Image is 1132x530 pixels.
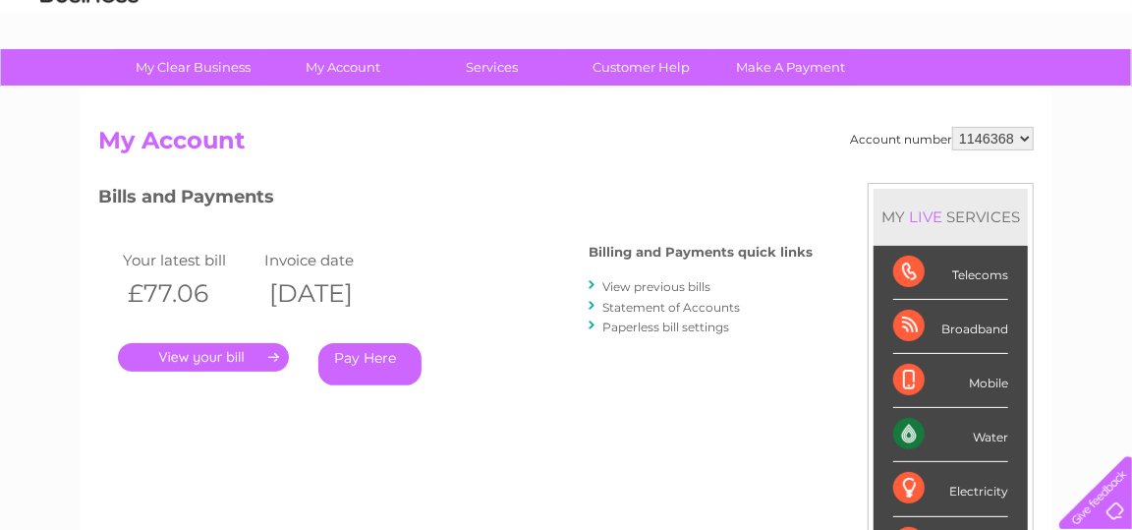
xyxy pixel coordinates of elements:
h4: Billing and Payments quick links [589,245,813,260]
th: £77.06 [118,273,259,314]
a: Contact [1001,84,1049,98]
a: Water [786,84,823,98]
a: Customer Help [561,49,723,86]
div: Mobile [893,354,1008,408]
div: Clear Business is a trading name of Verastar Limited (registered in [GEOGRAPHIC_DATA] No. 3667643... [103,11,1032,95]
a: Make A Payment [710,49,873,86]
h2: My Account [98,127,1034,164]
a: Statement of Accounts [602,300,740,315]
h3: Bills and Payments [98,183,813,217]
img: logo.png [39,51,140,111]
td: Invoice date [259,247,401,273]
div: Broadband [893,300,1008,354]
div: MY SERVICES [874,189,1028,245]
a: My Account [262,49,424,86]
a: Blog [961,84,990,98]
a: . [118,343,289,372]
a: 0333 014 3131 [762,10,897,34]
div: LIVE [905,207,946,226]
a: View previous bills [602,279,710,294]
div: Water [893,408,1008,462]
a: Paperless bill settings [602,320,729,334]
th: [DATE] [259,273,401,314]
a: Services [412,49,574,86]
div: Electricity [893,462,1008,516]
a: Log out [1067,84,1113,98]
div: Account number [850,127,1034,150]
a: Energy [835,84,878,98]
td: Your latest bill [118,247,259,273]
a: Telecoms [890,84,949,98]
div: Telecoms [893,246,1008,300]
a: My Clear Business [113,49,275,86]
a: Pay Here [318,343,422,385]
